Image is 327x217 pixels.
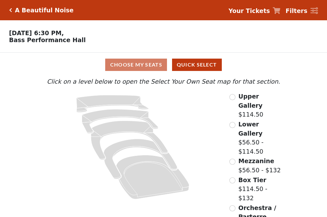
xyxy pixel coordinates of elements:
path: Orchestra / Parterre Circle - Seats Available: 27 [116,155,189,199]
h5: A Beautiful Noise [15,7,74,14]
span: Upper Gallery [238,93,262,109]
button: Quick Select [172,59,222,71]
span: Lower Gallery [238,121,262,137]
span: Mezzanine [238,157,274,164]
path: Lower Gallery - Seats Available: 61 [82,109,158,133]
label: $56.50 - $132 [238,156,281,175]
strong: Filters [285,7,307,14]
path: Upper Gallery - Seats Available: 298 [76,95,149,112]
p: Click on a level below to open the Select Your Own Seat map for that section. [45,77,282,86]
strong: Your Tickets [228,7,270,14]
a: Your Tickets [228,6,280,16]
label: $114.50 - $132 [238,176,282,203]
label: $114.50 [238,92,282,119]
label: $56.50 - $114.50 [238,120,282,156]
a: Filters [285,6,318,16]
span: Box Tier [238,176,266,183]
a: Click here to go back to filters [9,8,12,12]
